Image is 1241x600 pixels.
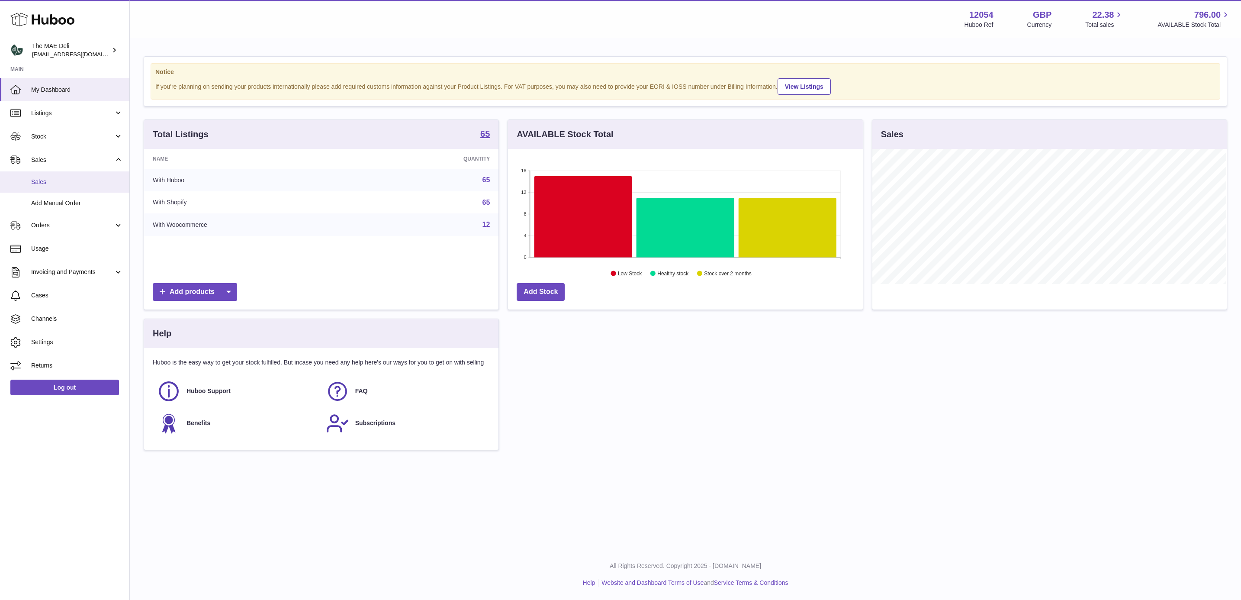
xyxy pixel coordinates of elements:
[355,387,368,395] span: FAQ
[157,380,317,403] a: Huboo Support
[153,328,171,339] h3: Help
[155,68,1215,76] strong: Notice
[31,199,123,207] span: Add Manual Order
[965,21,993,29] div: Huboo Ref
[778,78,831,95] a: View Listings
[1092,9,1114,21] span: 22.38
[31,109,114,117] span: Listings
[31,315,123,323] span: Channels
[1085,21,1124,29] span: Total sales
[658,271,689,277] text: Healthy stock
[157,412,317,435] a: Benefits
[31,291,123,300] span: Cases
[10,380,119,395] a: Log out
[326,412,486,435] a: Subscriptions
[31,132,114,141] span: Stock
[524,255,527,260] text: 0
[521,168,527,173] text: 16
[31,245,123,253] span: Usage
[355,419,395,427] span: Subscriptions
[137,562,1234,570] p: All Rights Reserved. Copyright 2025 - [DOMAIN_NAME]
[524,233,527,238] text: 4
[155,77,1215,95] div: If you're planning on sending your products internationally please add required customs informati...
[31,268,114,276] span: Invoicing and Payments
[153,283,237,301] a: Add products
[517,129,613,140] h3: AVAILABLE Stock Total
[31,178,123,186] span: Sales
[969,9,993,21] strong: 12054
[144,191,364,214] td: With Shopify
[32,42,110,58] div: The MAE Deli
[1085,9,1124,29] a: 22.38 Total sales
[153,129,209,140] h3: Total Listings
[480,129,490,138] strong: 65
[1157,21,1231,29] span: AVAILABLE Stock Total
[144,149,364,169] th: Name
[1033,9,1051,21] strong: GBP
[144,213,364,236] td: With Woocommerce
[601,579,704,586] a: Website and Dashboard Terms of Use
[881,129,903,140] h3: Sales
[186,387,231,395] span: Huboo Support
[517,283,565,301] a: Add Stock
[1157,9,1231,29] a: 796.00 AVAILABLE Stock Total
[10,44,23,57] img: logistics@deliciouslyella.com
[618,271,642,277] text: Low Stock
[482,221,490,228] a: 12
[31,86,123,94] span: My Dashboard
[326,380,486,403] a: FAQ
[153,358,490,367] p: Huboo is the easy way to get your stock fulfilled. But incase you need any help here's our ways f...
[32,51,127,58] span: [EMAIL_ADDRESS][DOMAIN_NAME]
[186,419,210,427] span: Benefits
[480,129,490,140] a: 65
[704,271,752,277] text: Stock over 2 months
[482,199,490,206] a: 65
[144,169,364,191] td: With Huboo
[524,211,527,216] text: 8
[31,338,123,346] span: Settings
[482,176,490,184] a: 65
[583,579,595,586] a: Help
[31,156,114,164] span: Sales
[364,149,498,169] th: Quantity
[714,579,788,586] a: Service Terms & Conditions
[1027,21,1052,29] div: Currency
[1194,9,1221,21] span: 796.00
[598,579,788,587] li: and
[31,361,123,370] span: Returns
[521,190,527,195] text: 12
[31,221,114,229] span: Orders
